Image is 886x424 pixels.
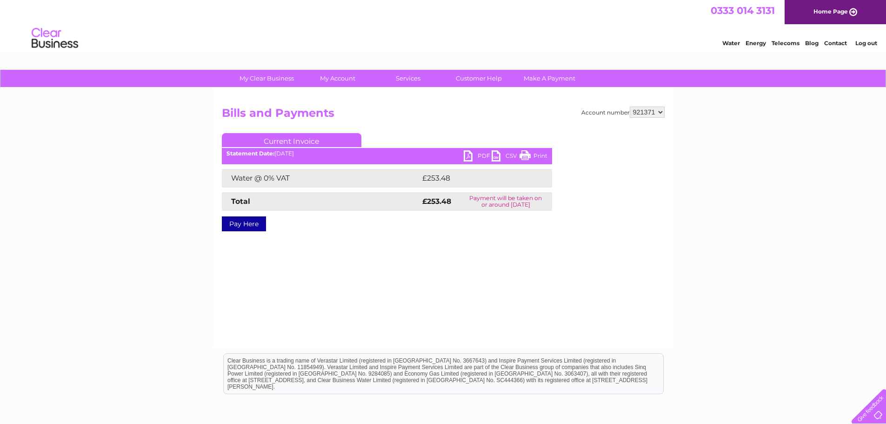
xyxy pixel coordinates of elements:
[422,197,451,206] strong: £253.48
[464,150,492,164] a: PDF
[511,70,588,87] a: Make A Payment
[420,169,536,188] td: £253.48
[224,5,663,45] div: Clear Business is a trading name of Verastar Limited (registered in [GEOGRAPHIC_DATA] No. 3667643...
[581,107,665,118] div: Account number
[824,40,847,47] a: Contact
[460,192,552,211] td: Payment will be taken on or around [DATE]
[492,150,520,164] a: CSV
[711,5,775,16] a: 0333 014 3131
[520,150,547,164] a: Print
[222,107,665,124] h2: Bills and Payments
[722,40,740,47] a: Water
[226,150,274,157] b: Statement Date:
[855,40,877,47] a: Log out
[370,70,446,87] a: Services
[746,40,766,47] a: Energy
[222,133,361,147] a: Current Invoice
[228,70,305,87] a: My Clear Business
[31,24,79,53] img: logo.png
[299,70,376,87] a: My Account
[805,40,819,47] a: Blog
[440,70,517,87] a: Customer Help
[222,150,552,157] div: [DATE]
[222,216,266,231] a: Pay Here
[772,40,799,47] a: Telecoms
[231,197,250,206] strong: Total
[222,169,420,188] td: Water @ 0% VAT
